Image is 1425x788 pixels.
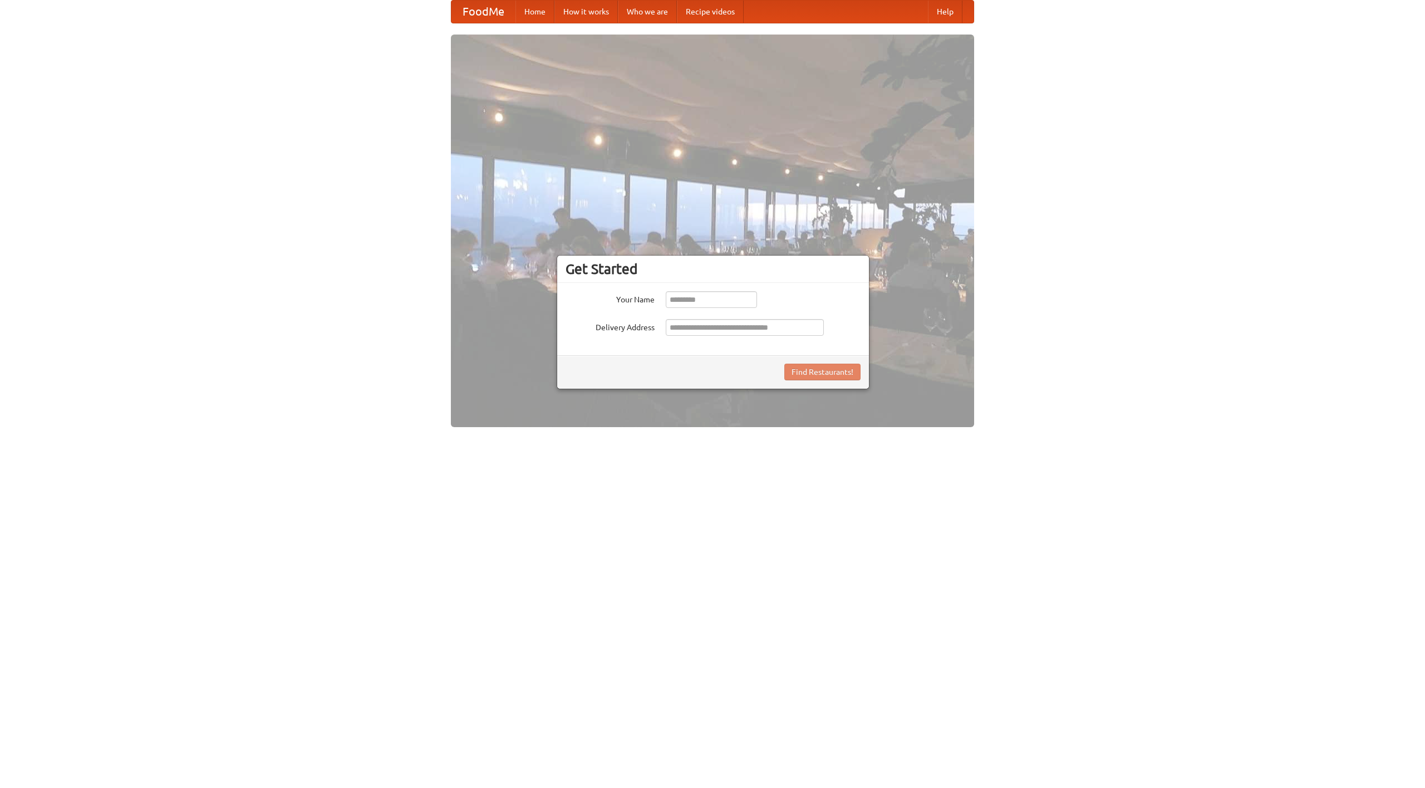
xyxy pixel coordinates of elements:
a: How it works [554,1,618,23]
button: Find Restaurants! [784,364,861,380]
a: Recipe videos [677,1,744,23]
a: Help [928,1,962,23]
a: Who we are [618,1,677,23]
label: Your Name [566,291,655,305]
a: Home [515,1,554,23]
label: Delivery Address [566,319,655,333]
h3: Get Started [566,261,861,277]
a: FoodMe [451,1,515,23]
